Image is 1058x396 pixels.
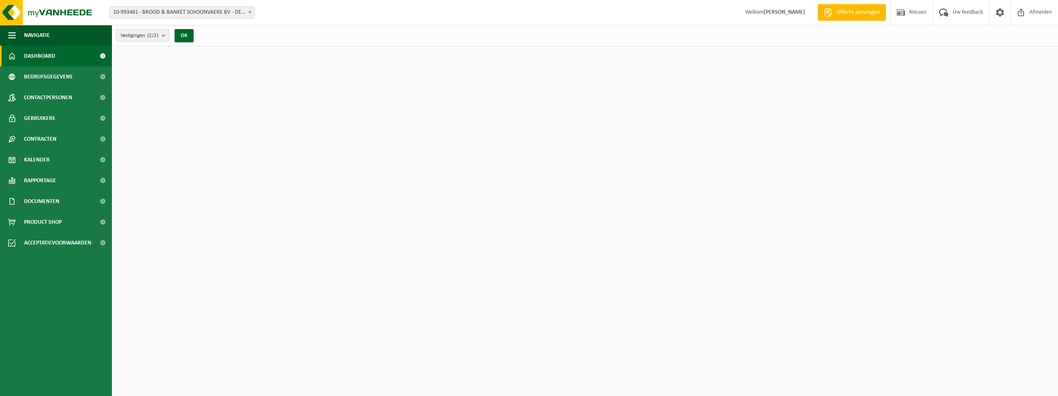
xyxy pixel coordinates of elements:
span: Navigatie [24,25,50,46]
span: Kalender [24,149,50,170]
a: Offerte aanvragen [818,4,886,21]
button: OK [175,29,194,42]
strong: [PERSON_NAME] [764,9,805,15]
span: Product Shop [24,212,62,232]
count: (2/2) [147,33,158,38]
span: Contracten [24,129,56,149]
span: 10-993461 - BROOD & BANKET SCHOONVAERE BV - DEERLIJK [109,6,255,19]
span: Gebruikers [24,108,55,129]
span: 10-993461 - BROOD & BANKET SCHOONVAERE BV - DEERLIJK [110,7,254,18]
span: Bedrijfsgegevens [24,66,73,87]
span: Acceptatievoorwaarden [24,232,91,253]
span: Dashboard [24,46,55,66]
span: Vestigingen [121,29,158,42]
button: Vestigingen(2/2) [116,29,170,42]
span: Offerte aanvragen [835,8,882,17]
span: Rapportage [24,170,56,191]
span: Documenten [24,191,59,212]
span: Contactpersonen [24,87,72,108]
